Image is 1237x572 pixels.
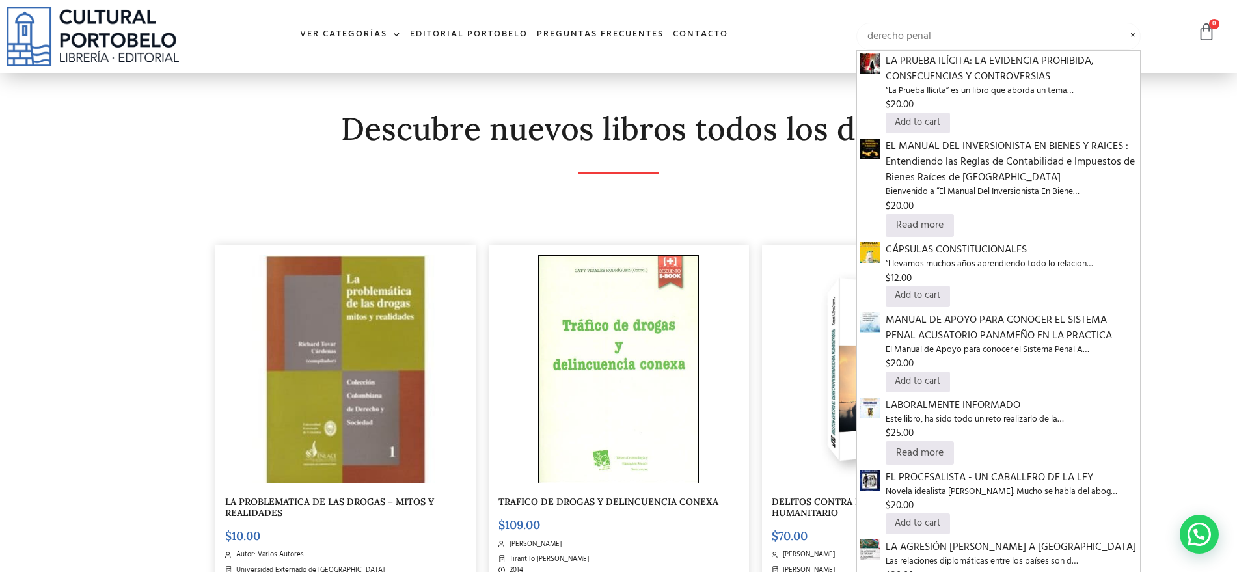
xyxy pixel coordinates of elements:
img: Captura de pantalla 2025-07-15 160316 [860,312,880,333]
a: LA PRUEBA ILÍCITA: LA EVIDENCIA PROHIBIDA, CONSECUENCIAS Y CONTROVERSIAS“La Prueba Ilícita” es un... [886,53,1138,113]
bdi: 10.00 [225,528,260,543]
bdi: 20.00 [886,97,914,113]
a: EL PROCESALISTA - UN CABALLERO DE LA LEY [860,472,880,489]
bdi: 20.00 [886,198,914,214]
img: 81Xhe+lqSeL._SY466_ [860,53,880,74]
a: Add to cart: “LA PRUEBA ILÍCITA: LA EVIDENCIA PROHIBIDA, CONSECUENCIAS Y CONTROVERSIAS” [886,113,950,133]
span: MANUAL DE APOYO PARA CONOCER EL SISTEMA PENAL ACUSATORIO PANAMEÑO EN LA PRACTICA [886,312,1138,344]
a: MANUAL DE APOYO PARA CONOCER EL SISTEMA PENAL ACUSATORIO PANAMEÑO EN LA PRACTICA [860,314,880,331]
span: 0 [1209,19,1219,29]
span: Este libro, ha sido todo un reto realizarlo de la… [886,413,1138,426]
a: LABORALMENTE INFORMADO [860,400,880,416]
img: la_problematica_de_las_drogas-2.jpg [231,255,460,484]
span: El Manual de Apoyo para conocer el Sistema Penal A… [886,344,1138,357]
a: EL MANUAL DEL INVERSIONISTA EN BIENES Y RAICES : Entendiendo las Reglas de Contabilidad e Impuest... [860,141,880,157]
a: Contacto [668,21,733,49]
span: Novela idealista [PERSON_NAME]. Mucho se habla del abog… [886,485,1138,498]
span: LABORALMENTE INFORMADO [886,398,1138,413]
a: LA PRUEBA ILÍCITA: LA EVIDENCIA PROHIBIDA, CONSECUENCIAS Y CONTROVERSIAS [860,55,880,72]
span: “Llevamos muchos años aprendiendo todo lo relacion… [886,258,1138,271]
span: $ [886,356,891,372]
bdi: 109.00 [498,517,540,532]
img: 978-84-19580-52-8 [796,255,987,484]
a: DELITOS CONTRA EL DERECHO INTERNACIONAL HUMANITARIO [772,496,993,519]
input: Búsqueda [856,23,1141,50]
span: LA PRUEBA ILÍCITA: LA EVIDENCIA PROHIBIDA, CONSECUENCIAS Y CONTROVERSIAS [886,53,1138,85]
img: ARREGLADA-AT-C-V2-agresion [860,539,880,560]
img: RP77216 [860,139,880,159]
a: 0 [1197,23,1216,42]
span: CÁPSULAS CONSTITUCIONALES [886,242,1138,258]
bdi: 20.00 [886,356,914,372]
img: Captura de pantalla 2025-07-09 165016 [860,398,880,418]
span: EL PROCESALISTA - UN CABALLERO DE LA LEY [886,470,1138,485]
a: Add to cart: “MANUAL DE APOYO PARA CONOCER EL SISTEMA PENAL ACUSATORIO PANAMEÑO EN LA PRACTICA” [886,372,950,392]
span: $ [498,517,505,532]
img: WhatsApp Image 2025-05-19 at 1.16.55 PM [860,470,880,491]
a: TRAFICO DE DROGAS Y DELINCUENCIA CONEXA [498,496,718,508]
bdi: 70.00 [772,528,808,543]
span: $ [886,271,891,286]
span: Tirant lo [PERSON_NAME] [506,554,589,565]
span: Autor: Varios Autores [233,549,304,560]
span: “La Prueba Ilícita” es un libro que aborda un tema… [886,85,1138,98]
img: trafico_de_drogas-2.jpg [538,255,699,484]
a: Editorial Portobelo [405,21,532,49]
span: $ [886,97,891,113]
bdi: 12.00 [886,271,912,286]
span: [PERSON_NAME] [780,549,835,560]
a: EL MANUAL DEL INVERSIONISTA EN BIENES Y RAICES : Entendiendo las Reglas de Contabilidad e Impuest... [886,139,1138,213]
a: Add to cart: “EL PROCESALISTA - UN CABALLERO DE LA LEY” [886,513,950,534]
bdi: 20.00 [886,498,914,513]
span: [PERSON_NAME] [506,539,562,550]
a: MANUAL DE APOYO PARA CONOCER EL SISTEMA PENAL ACUSATORIO PANAMEÑO EN LA PRACTICAEl Manual de Apoy... [886,312,1138,372]
bdi: 25.00 [886,426,914,441]
a: LA PROBLEMATICA DE LAS DROGAS – MITOS Y REALIDADES [225,496,434,519]
img: Captura de pantalla 2025-07-16 103503 [860,242,880,263]
a: CÁPSULAS CONSTITUCIONALES [860,244,880,261]
span: EL MANUAL DEL INVERSIONISTA EN BIENES Y RAICES : Entendiendo las Reglas de Contabilidad e Impuest... [886,139,1138,185]
a: EL PROCESALISTA - UN CABALLERO DE LA LEYNovela idealista [PERSON_NAME]. Mucho se habla del abog…$... [886,470,1138,513]
span: $ [225,528,232,543]
a: Add to cart: “CÁPSULAS CONSTITUCIONALES” [886,286,950,306]
a: Ver Categorías [295,21,405,49]
a: CÁPSULAS CONSTITUCIONALES“Llevamos muchos años aprendiendo todo lo relacion…$12.00 [886,242,1138,286]
h2: Descubre nuevos libros todos los días [215,112,1022,146]
a: Preguntas frecuentes [532,21,668,49]
span: $ [886,498,891,513]
span: Bienvenido a “El Manual Del Inversionista En Biene… [886,185,1138,198]
span: $ [886,198,891,214]
span: $ [772,528,778,543]
a: LABORALMENTE INFORMADOEste libro, ha sido todo un reto realizarlo de la…$25.00 [886,398,1138,441]
a: LA AGRESIÓN DE TRUMP A PANAMÁ [860,541,880,558]
span: $ [886,426,891,441]
span: LA AGRESIÓN [PERSON_NAME] A [GEOGRAPHIC_DATA] [886,539,1138,555]
a: Read more about “EL MANUAL DEL INVERSIONISTA EN BIENES Y RAICES : Entendiendo las Reglas de Conta... [886,214,954,238]
a: Read more about “LABORALMENTE INFORMADO” [886,441,954,465]
span: Las relaciones diplomáticas entre los países son d… [886,555,1138,568]
span: Limpiar [1125,28,1141,29]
